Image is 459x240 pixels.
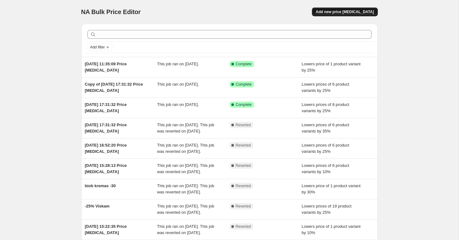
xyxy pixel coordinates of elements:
[85,62,127,72] span: [DATE] 11:35:09 Price [MEDICAL_DATA]
[85,122,127,133] span: [DATE] 17:31:32 Price [MEDICAL_DATA]
[236,102,252,107] span: Complete
[236,163,251,168] span: Reverted
[316,9,374,14] span: Add new price [MEDICAL_DATA]
[236,224,251,229] span: Reverted
[157,183,214,194] span: This job ran on [DATE]. This job was reverted on [DATE].
[81,8,141,15] span: NA Bulk Price Editor
[236,183,251,188] span: Reverted
[302,183,361,194] span: Lowers price of 1 product variant by 30%
[85,204,110,208] span: -25% Viskam
[157,163,214,174] span: This job ran on [DATE]. This job was reverted on [DATE].
[302,204,352,215] span: Lowers prices of 19 product variants by 25%
[302,224,361,235] span: Lowers price of 1 product variant by 10%
[236,62,252,67] span: Complete
[85,163,127,174] span: [DATE] 15:28:13 Price [MEDICAL_DATA]
[302,82,349,93] span: Lowers prices of 6 product variants by 25%
[85,143,127,154] span: [DATE] 16:52:20 Price [MEDICAL_DATA]
[236,82,252,87] span: Complete
[302,163,349,174] span: Lowers prices of 6 product variants by 10%
[236,204,251,209] span: Reverted
[85,82,143,93] span: Copy of [DATE] 17:31:32 Price [MEDICAL_DATA]
[90,45,105,50] span: Add filter
[157,224,214,235] span: This job ran on [DATE]. This job was reverted on [DATE].
[157,122,214,133] span: This job ran on [DATE]. This job was reverted on [DATE].
[85,102,127,113] span: [DATE] 17:31:32 Price [MEDICAL_DATA]
[87,43,112,51] button: Add filter
[302,143,349,154] span: Lowers prices of 6 product variants by 25%
[302,122,349,133] span: Lowers prices of 6 product variants by 35%
[236,122,251,127] span: Reverted
[302,102,349,113] span: Lowers prices of 8 product variants by 25%
[157,102,199,107] span: This job ran on [DATE].
[85,183,116,188] span: biob kremas -30
[157,62,199,66] span: This job ran on [DATE].
[157,82,199,87] span: This job ran on [DATE].
[312,7,378,16] button: Add new price [MEDICAL_DATA]
[302,62,361,72] span: Lowers price of 1 product variant by 25%
[85,224,127,235] span: [DATE] 15:22:35 Price [MEDICAL_DATA]
[157,143,214,154] span: This job ran on [DATE]. This job was reverted on [DATE].
[236,143,251,148] span: Reverted
[157,204,214,215] span: This job ran on [DATE]. This job was reverted on [DATE].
